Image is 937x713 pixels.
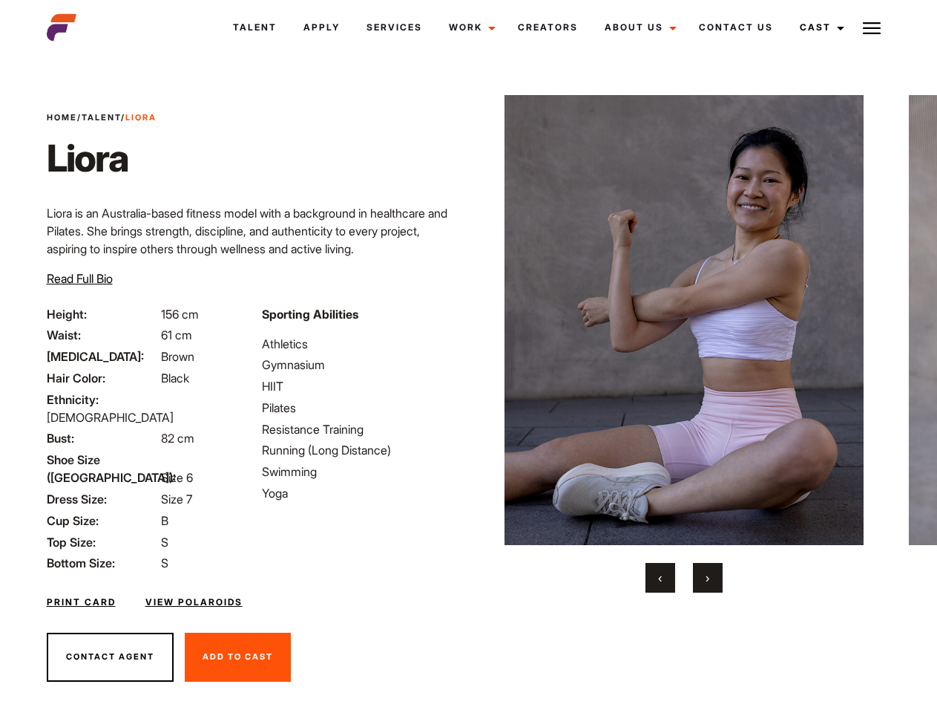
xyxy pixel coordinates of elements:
span: [MEDICAL_DATA]: [47,348,158,365]
img: Burger icon [863,19,881,37]
li: Athletics [262,335,459,353]
span: Brown [161,349,194,364]
span: Black [161,371,189,385]
a: Talent [82,112,121,123]
span: Ethnicity: [47,391,158,408]
span: Shoe Size ([GEOGRAPHIC_DATA]): [47,451,158,486]
span: Size 6 [161,470,193,485]
li: Pilates [262,399,459,417]
a: Work [435,7,504,48]
span: 156 cm [161,307,199,322]
span: Hair Color: [47,369,158,387]
button: Add To Cast [185,633,291,682]
a: Print Card [47,596,116,609]
span: Bust: [47,429,158,447]
span: Add To Cast [203,651,273,662]
span: Cup Size: [47,512,158,530]
span: / / [47,111,157,124]
a: Home [47,112,77,123]
li: Yoga [262,484,459,502]
a: Services [353,7,435,48]
span: [DEMOGRAPHIC_DATA] [47,410,174,425]
a: Apply [290,7,353,48]
span: Next [706,570,709,585]
span: 61 cm [161,328,192,342]
li: HIIT [262,377,459,395]
span: Dress Size: [47,490,158,508]
strong: Sporting Abilities [262,307,358,322]
a: Contact Us [686,7,786,48]
span: S [161,535,168,550]
span: B [161,513,168,528]
h1: Liora [47,136,157,180]
span: 82 cm [161,431,194,446]
img: cropped-aefm-brand-fav-22-square.png [47,13,76,42]
li: Running (Long Distance) [262,441,459,459]
li: Resistance Training [262,420,459,438]
span: Top Size: [47,533,158,551]
a: Talent [220,7,290,48]
span: Waist: [47,326,158,344]
p: Liora is an Australia-based fitness model with a background in healthcare and Pilates. She brings... [47,204,460,258]
span: Size 7 [161,492,192,507]
button: Read Full Bio [47,270,113,287]
li: Swimming [262,463,459,481]
strong: Liora [125,112,157,123]
span: Previous [658,570,662,585]
span: Read Full Bio [47,271,113,286]
span: Bottom Size: [47,554,158,572]
li: Gymnasium [262,356,459,374]
a: Creators [504,7,591,48]
a: About Us [591,7,686,48]
span: Height: [47,305,158,323]
a: Cast [786,7,853,48]
span: S [161,556,168,570]
button: Contact Agent [47,633,174,682]
a: View Polaroids [145,596,243,609]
